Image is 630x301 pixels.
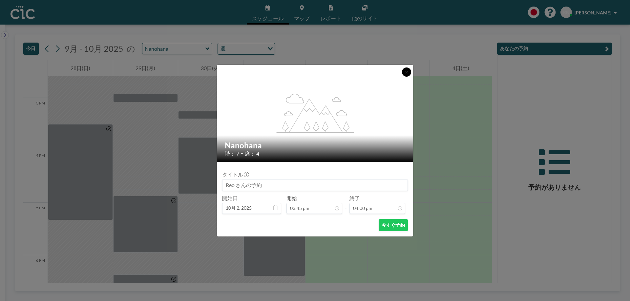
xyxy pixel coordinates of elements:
[222,179,408,191] input: Reo さんの予約
[222,171,248,178] label: タイトル
[245,150,259,157] span: 席： 4
[379,219,408,231] button: 今すぐ予約
[241,151,243,156] span: •
[349,195,360,201] label: 終了
[277,93,354,132] g: flex-grow: 1.2;
[345,197,347,212] span: -
[286,195,297,201] label: 開始
[225,150,239,157] span: 階： 7
[225,141,406,150] h2: Nanohana
[222,195,238,201] label: 開始日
